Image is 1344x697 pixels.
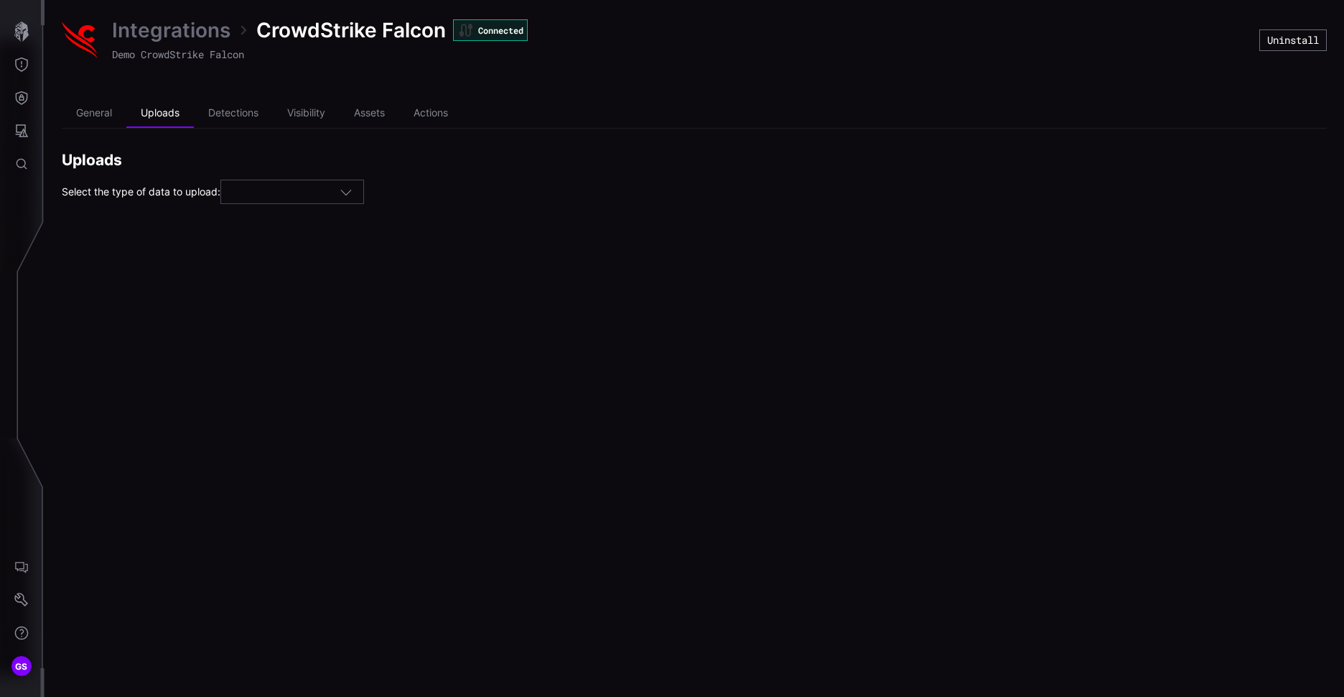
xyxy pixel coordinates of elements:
[399,99,462,128] li: Actions
[62,22,98,58] img: Demo CrowdStrike Falcon
[340,99,399,128] li: Assets
[1,650,42,683] button: GS
[62,180,1327,204] div: Select the type of data to upload:
[62,99,126,128] li: General
[112,17,230,43] a: Integrations
[1259,29,1327,51] button: Uninstall
[453,19,528,41] div: Connected
[273,99,340,128] li: Visibility
[62,150,1327,170] h2: Uploads
[340,185,353,198] button: Toggle options menu
[126,99,194,128] li: Uploads
[15,659,28,674] span: GS
[194,99,273,128] li: Detections
[112,47,244,61] span: Demo CrowdStrike Falcon
[256,17,446,43] span: CrowdStrike Falcon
